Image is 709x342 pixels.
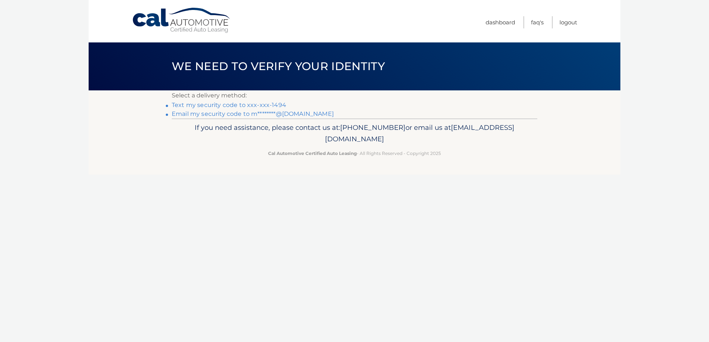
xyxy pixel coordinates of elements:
a: Email my security code to m********@[DOMAIN_NAME] [172,110,334,117]
a: Logout [559,16,577,28]
a: Cal Automotive [132,7,232,34]
p: Select a delivery method: [172,90,537,101]
a: Dashboard [486,16,515,28]
strong: Cal Automotive Certified Auto Leasing [268,151,357,156]
span: We need to verify your identity [172,59,385,73]
p: - All Rights Reserved - Copyright 2025 [177,149,532,157]
span: [PHONE_NUMBER] [340,123,405,132]
a: FAQ's [531,16,544,28]
p: If you need assistance, please contact us at: or email us at [177,122,532,145]
a: Text my security code to xxx-xxx-1494 [172,101,286,108]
